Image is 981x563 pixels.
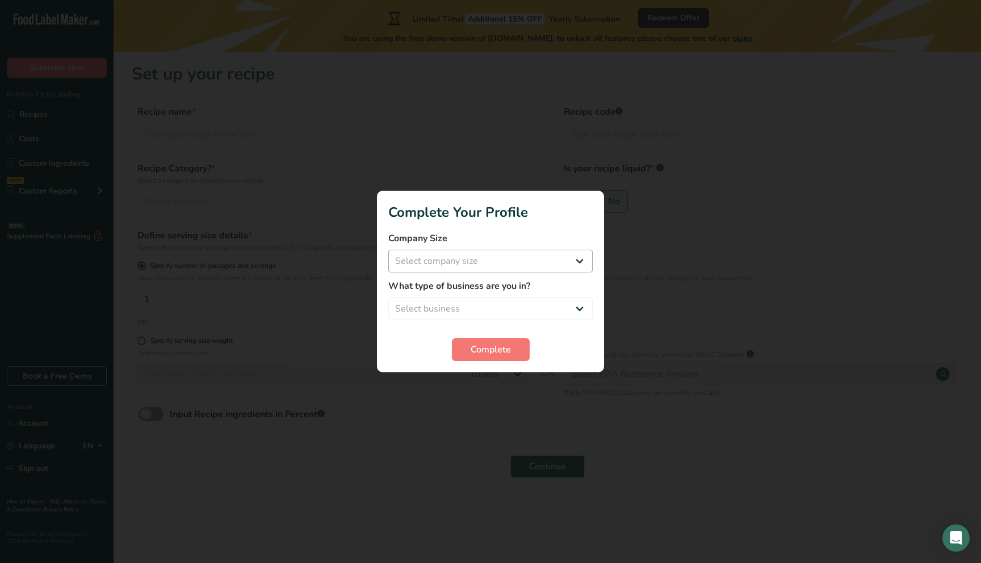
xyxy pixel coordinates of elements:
span: Complete [471,343,511,356]
h1: Complete Your Profile [388,202,593,222]
button: Complete [452,338,530,361]
label: Company Size [388,232,593,245]
div: Open Intercom Messenger [942,524,970,552]
label: What type of business are you in? [388,279,593,293]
